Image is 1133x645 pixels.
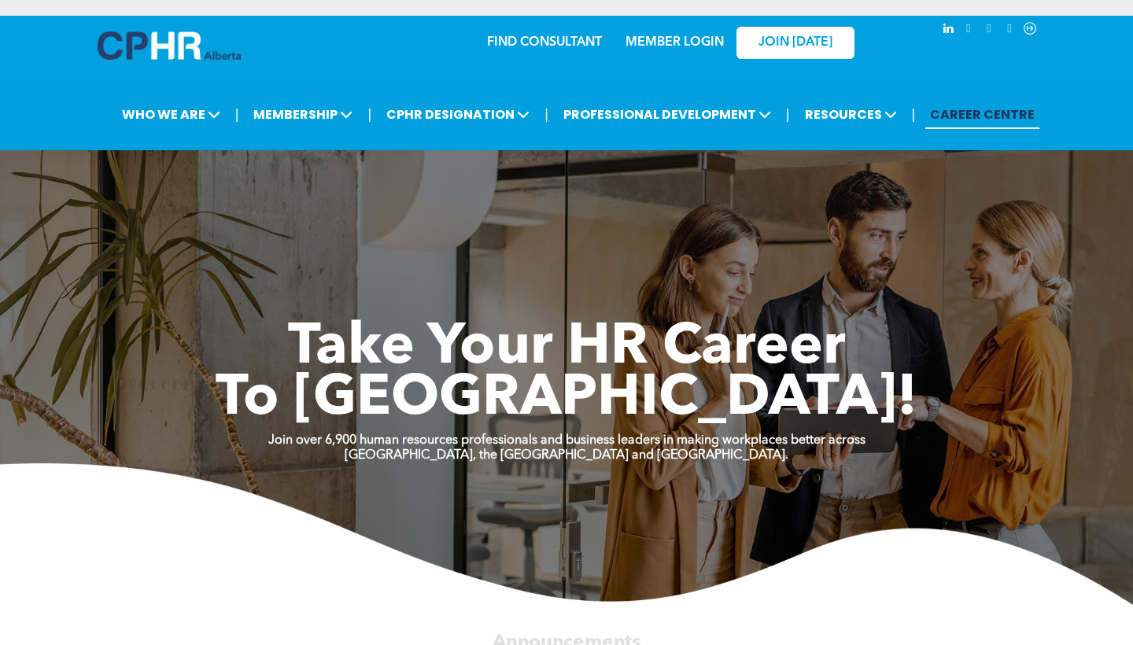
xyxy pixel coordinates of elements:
strong: [GEOGRAPHIC_DATA], the [GEOGRAPHIC_DATA] and [GEOGRAPHIC_DATA]. [345,449,788,462]
span: CPHR DESIGNATION [382,100,534,129]
span: WHO WE ARE [117,100,225,129]
span: MEMBERSHIP [249,100,357,129]
span: RESOURCES [800,100,902,129]
span: PROFESSIONAL DEVELOPMENT [559,100,776,129]
li: | [367,98,371,131]
span: To [GEOGRAPHIC_DATA]! [216,371,917,428]
a: CAREER CENTRE [925,100,1039,129]
li: | [786,98,790,131]
li: | [544,98,548,131]
a: MEMBER LOGIN [626,36,724,49]
img: A blue and white logo for cp alberta [98,31,241,60]
a: facebook [1001,20,1018,41]
span: Take Your HR Career [288,320,846,377]
a: youtube [980,20,998,41]
a: JOIN [DATE] [736,27,854,59]
a: linkedin [939,20,957,41]
a: instagram [960,20,977,41]
strong: Join over 6,900 human resources professionals and business leaders in making workplaces better ac... [268,434,865,447]
a: FIND CONSULTANT [487,36,602,49]
li: | [235,98,239,131]
a: Social network [1021,20,1039,41]
li: | [912,98,916,131]
span: JOIN [DATE] [758,35,832,50]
